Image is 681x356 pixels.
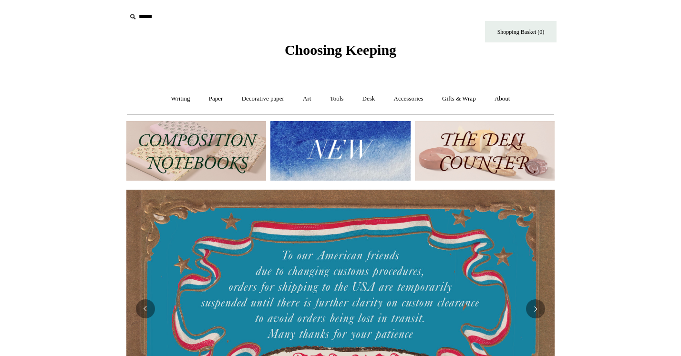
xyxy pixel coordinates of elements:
span: Choosing Keeping [285,42,396,58]
a: About [486,86,519,112]
a: Tools [321,86,352,112]
img: New.jpg__PID:f73bdf93-380a-4a35-bcfe-7823039498e1 [270,121,410,181]
a: Shopping Basket (0) [485,21,557,42]
a: Decorative paper [233,86,293,112]
a: Writing [163,86,199,112]
a: Art [294,86,320,112]
img: The Deli Counter [415,121,555,181]
img: 202302 Composition ledgers.jpg__PID:69722ee6-fa44-49dd-a067-31375e5d54ec [126,121,266,181]
button: Previous [136,299,155,318]
a: Paper [200,86,232,112]
a: Desk [354,86,384,112]
a: Choosing Keeping [285,50,396,56]
a: Gifts & Wrap [433,86,485,112]
a: Accessories [385,86,432,112]
button: Next [526,299,545,318]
